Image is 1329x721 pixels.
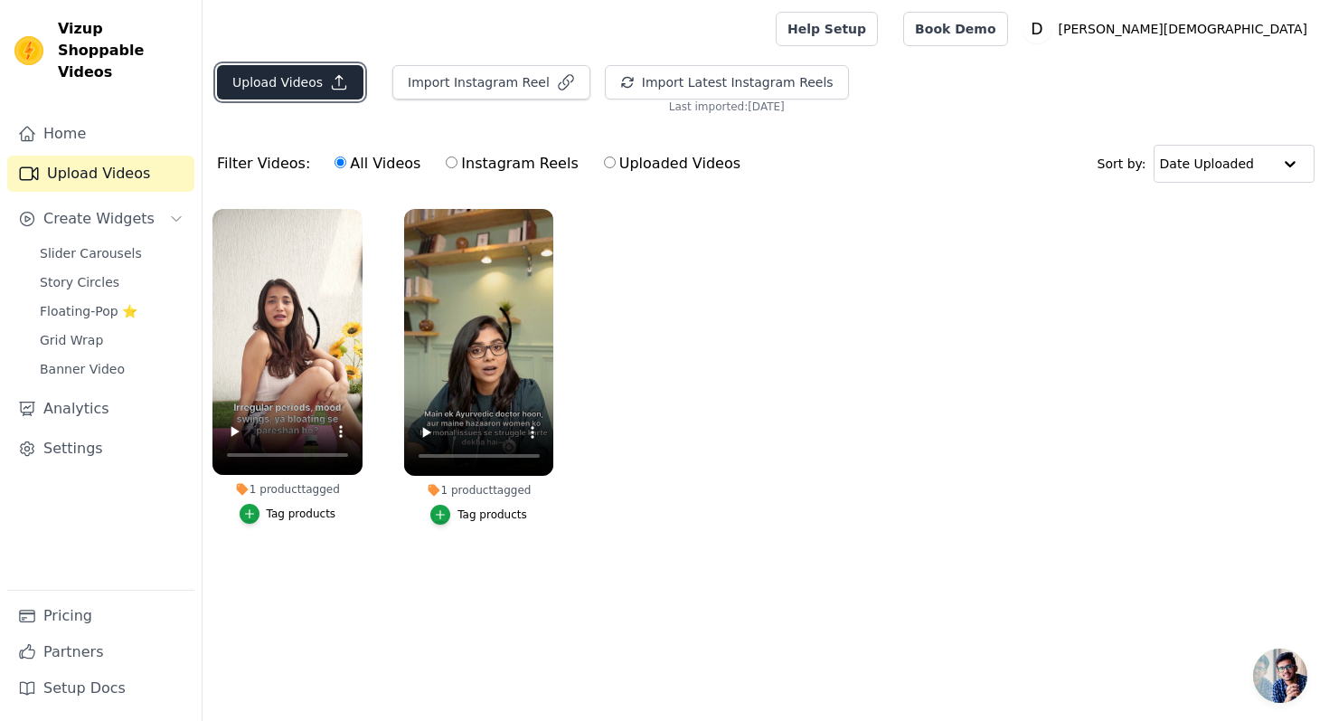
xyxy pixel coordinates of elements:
img: Vizup [14,36,43,65]
button: Import Latest Instagram Reels [605,65,849,100]
div: Filter Videos: [217,143,750,185]
span: Create Widgets [43,208,155,230]
button: Import Instagram Reel [392,65,590,100]
span: Story Circles [40,273,119,291]
span: Grid Wrap [40,331,103,349]
a: Story Circles [29,270,194,295]
a: Setup Docs [7,670,194,707]
a: Partners [7,634,194,670]
a: Analytics [7,391,194,427]
p: [PERSON_NAME][DEMOGRAPHIC_DATA] [1051,13,1315,45]
input: Uploaded Videos [604,157,616,168]
div: 1 product tagged [212,482,363,497]
span: Banner Video [40,360,125,378]
button: D [PERSON_NAME][DEMOGRAPHIC_DATA] [1023,13,1315,45]
a: Grid Wrap [29,327,194,353]
a: Settings [7,431,194,467]
div: Tag products [457,508,527,522]
input: Instagram Reels [446,157,457,168]
a: Floating-Pop ⭐ [29,299,194,324]
a: Banner Video [29,356,194,382]
text: D [1031,20,1042,38]
a: Open chat [1253,649,1307,703]
span: Slider Carousels [40,244,142,262]
a: Help Setup [776,12,878,46]
input: All Videos [335,157,346,168]
a: Book Demo [903,12,1007,46]
span: Last imported: [DATE] [669,100,785,114]
button: Tag products [430,505,527,525]
a: Home [7,116,194,152]
a: Pricing [7,598,194,634]
div: Sort by: [1098,145,1315,183]
button: Tag products [240,504,336,524]
a: Slider Carousels [29,241,194,266]
label: All Videos [334,152,421,176]
a: Upload Videos [7,156,194,192]
div: Tag products [267,507,336,521]
span: Vizup Shoppable Videos [58,18,187,83]
button: Create Widgets [7,201,194,237]
div: 1 product tagged [404,483,554,498]
button: Upload Videos [217,65,363,100]
label: Instagram Reels [445,152,579,176]
span: Floating-Pop ⭐ [40,302,137,320]
label: Uploaded Videos [603,152,741,176]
